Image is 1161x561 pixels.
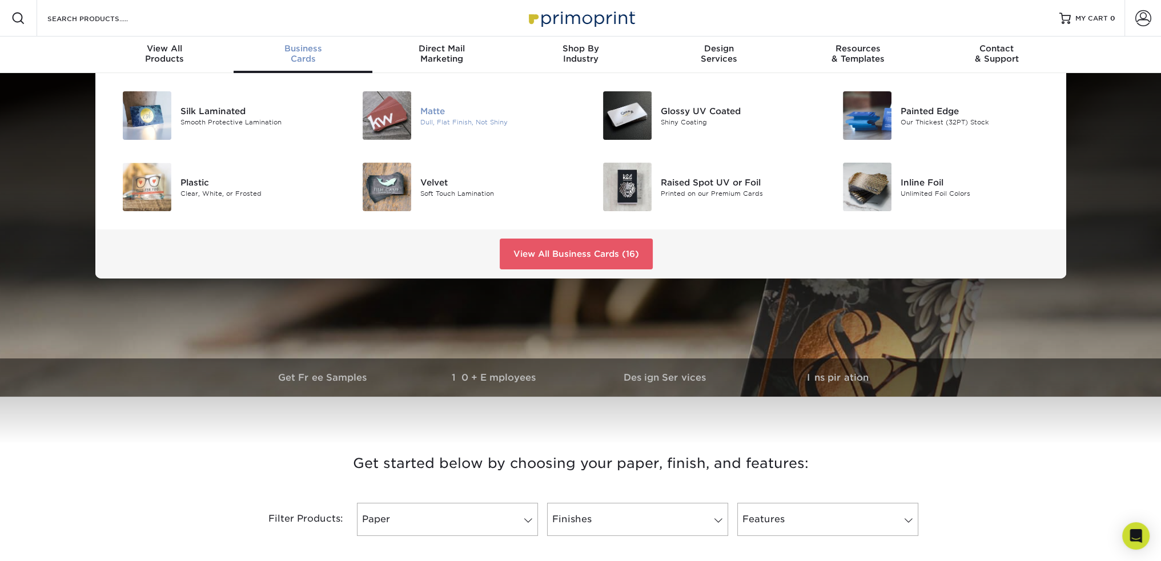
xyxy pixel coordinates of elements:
[901,188,1052,198] div: Unlimited Foil Colors
[927,43,1066,64] div: & Support
[123,91,171,140] img: Silk Laminated Business Cards
[420,176,572,188] div: Velvet
[901,176,1052,188] div: Inline Foil
[589,158,813,216] a: Raised Spot UV or Foil Business Cards Raised Spot UV or Foil Printed on our Premium Cards
[372,43,511,54] span: Direct Mail
[843,163,891,211] img: Inline Foil Business Cards
[500,239,653,269] a: View All Business Cards (16)
[524,6,638,30] img: Primoprint
[661,188,812,198] div: Printed on our Premium Cards
[789,37,927,73] a: Resources& Templates
[547,503,728,536] a: Finishes
[180,188,332,198] div: Clear, White, or Frosted
[927,37,1066,73] a: Contact& Support
[234,37,372,73] a: BusinessCards
[829,158,1052,216] a: Inline Foil Business Cards Inline Foil Unlimited Foil Colors
[511,43,650,64] div: Industry
[234,43,372,54] span: Business
[180,117,332,127] div: Smooth Protective Lamination
[1110,14,1115,22] span: 0
[46,11,158,25] input: SEARCH PRODUCTS.....
[95,43,234,54] span: View All
[420,117,572,127] div: Dull, Flat Finish, Not Shiny
[661,117,812,127] div: Shiny Coating
[349,87,572,144] a: Matte Business Cards Matte Dull, Flat Finish, Not Shiny
[829,87,1052,144] a: Painted Edge Business Cards Painted Edge Our Thickest (32PT) Stock
[357,503,538,536] a: Paper
[661,104,812,117] div: Glossy UV Coated
[1075,14,1108,23] span: MY CART
[247,438,915,489] h3: Get started below by choosing your paper, finish, and features:
[109,87,332,144] a: Silk Laminated Business Cards Silk Laminated Smooth Protective Lamination
[901,117,1052,127] div: Our Thickest (32PT) Stock
[650,43,789,64] div: Services
[363,163,411,211] img: Velvet Business Cards
[589,87,813,144] a: Glossy UV Coated Business Cards Glossy UV Coated Shiny Coating
[603,91,652,140] img: Glossy UV Coated Business Cards
[238,503,352,536] div: Filter Products:
[511,37,650,73] a: Shop ByIndustry
[650,37,789,73] a: DesignServices
[737,503,918,536] a: Features
[95,37,234,73] a: View AllProducts
[603,163,652,211] img: Raised Spot UV or Foil Business Cards
[109,158,332,216] a: Plastic Business Cards Plastic Clear, White, or Frosted
[420,188,572,198] div: Soft Touch Lamination
[234,43,372,64] div: Cards
[180,176,332,188] div: Plastic
[927,43,1066,54] span: Contact
[363,91,411,140] img: Matte Business Cards
[123,163,171,211] img: Plastic Business Cards
[420,104,572,117] div: Matte
[511,43,650,54] span: Shop By
[1122,522,1150,550] div: Open Intercom Messenger
[661,176,812,188] div: Raised Spot UV or Foil
[95,43,234,64] div: Products
[650,43,789,54] span: Design
[789,43,927,64] div: & Templates
[901,104,1052,117] div: Painted Edge
[372,37,511,73] a: Direct MailMarketing
[372,43,511,64] div: Marketing
[349,158,572,216] a: Velvet Business Cards Velvet Soft Touch Lamination
[843,91,891,140] img: Painted Edge Business Cards
[789,43,927,54] span: Resources
[180,104,332,117] div: Silk Laminated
